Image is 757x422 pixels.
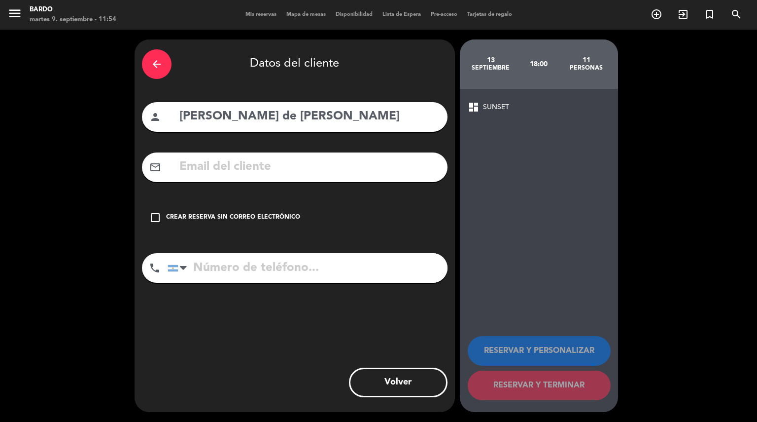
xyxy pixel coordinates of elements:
[166,213,300,223] div: Crear reserva sin correo electrónico
[677,8,689,20] i: exit_to_app
[468,336,611,366] button: RESERVAR Y PERSONALIZAR
[281,12,331,17] span: Mapa de mesas
[426,12,462,17] span: Pre-acceso
[7,6,22,21] i: menu
[378,12,426,17] span: Lista de Espera
[562,56,610,64] div: 11
[178,107,440,127] input: Nombre del cliente
[515,47,562,81] div: 18:00
[349,368,447,397] button: Volver
[704,8,716,20] i: turned_in_not
[149,262,161,274] i: phone
[651,8,662,20] i: add_circle_outline
[730,8,742,20] i: search
[149,212,161,224] i: check_box_outline_blank
[462,12,517,17] span: Tarjetas de regalo
[7,6,22,24] button: menu
[562,64,610,72] div: personas
[168,254,191,282] div: Argentina: +54
[331,12,378,17] span: Disponibilidad
[30,15,116,25] div: martes 9. septiembre - 11:54
[149,161,161,173] i: mail_outline
[30,5,116,15] div: Bardo
[241,12,281,17] span: Mis reservas
[151,58,163,70] i: arrow_back
[149,111,161,123] i: person
[178,157,440,177] input: Email del cliente
[168,253,447,283] input: Número de teléfono...
[467,56,515,64] div: 13
[483,102,509,113] span: SUNSET
[468,371,611,400] button: RESERVAR Y TERMINAR
[467,64,515,72] div: septiembre
[142,47,447,81] div: Datos del cliente
[468,101,480,113] span: dashboard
